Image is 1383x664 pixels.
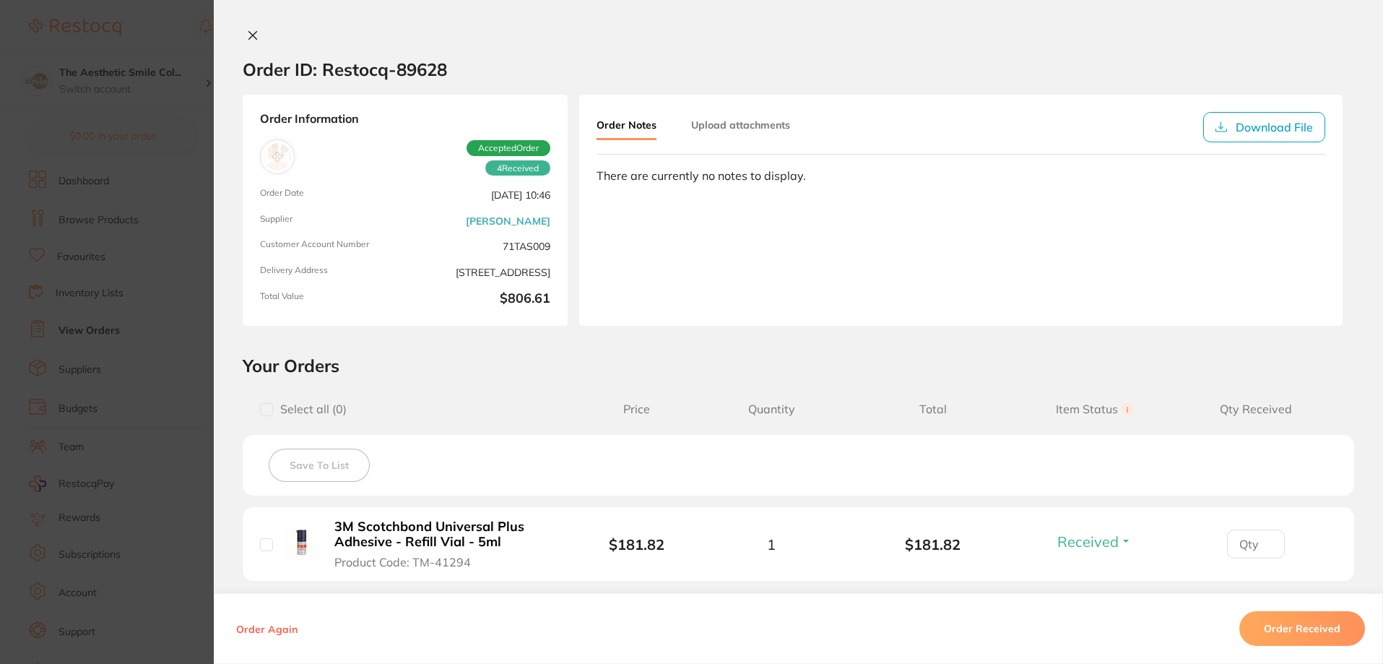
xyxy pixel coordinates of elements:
[485,160,550,176] span: Received
[597,169,1325,182] div: There are currently no notes to display.
[284,525,319,561] img: 3M Scotchbond Universal Plus Adhesive - Refill Vial - 5ml
[767,536,776,553] span: 1
[1057,533,1119,551] span: Received
[260,239,399,254] span: Customer Account Number
[1175,402,1337,416] span: Qty Received
[273,402,347,416] span: Select all ( 0 )
[1203,112,1325,142] button: Download File
[243,59,447,80] h2: Order ID: Restocq- 89628
[411,265,550,280] span: [STREET_ADDRESS]
[691,112,790,138] button: Upload attachments
[232,622,302,635] button: Order Again
[334,556,471,569] span: Product Code: TM-41294
[411,291,550,309] b: $806.61
[597,112,656,140] button: Order Notes
[1053,533,1136,551] button: Received
[1014,402,1176,416] span: Item Status
[260,291,399,309] span: Total Value
[1227,530,1285,559] input: Qty
[609,535,664,553] b: $181.82
[260,265,399,280] span: Delivery Address
[411,188,550,202] span: [DATE] 10:46
[583,402,690,416] span: Price
[243,355,1354,376] h2: Your Orders
[852,536,1014,553] b: $181.82
[334,519,558,549] b: 3M Scotchbond Universal Plus Adhesive - Refill Vial - 5ml
[690,402,852,416] span: Quantity
[260,112,550,128] strong: Order Information
[467,140,550,156] span: Accepted Order
[466,215,550,227] a: [PERSON_NAME]
[330,519,562,569] button: 3M Scotchbond Universal Plus Adhesive - Refill Vial - 5ml Product Code: TM-41294
[411,239,550,254] span: 71TAS009
[264,143,291,171] img: Henry Schein Halas
[1239,611,1365,646] button: Order Received
[852,402,1014,416] span: Total
[269,449,370,482] button: Save To List
[260,188,399,202] span: Order Date
[260,214,399,228] span: Supplier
